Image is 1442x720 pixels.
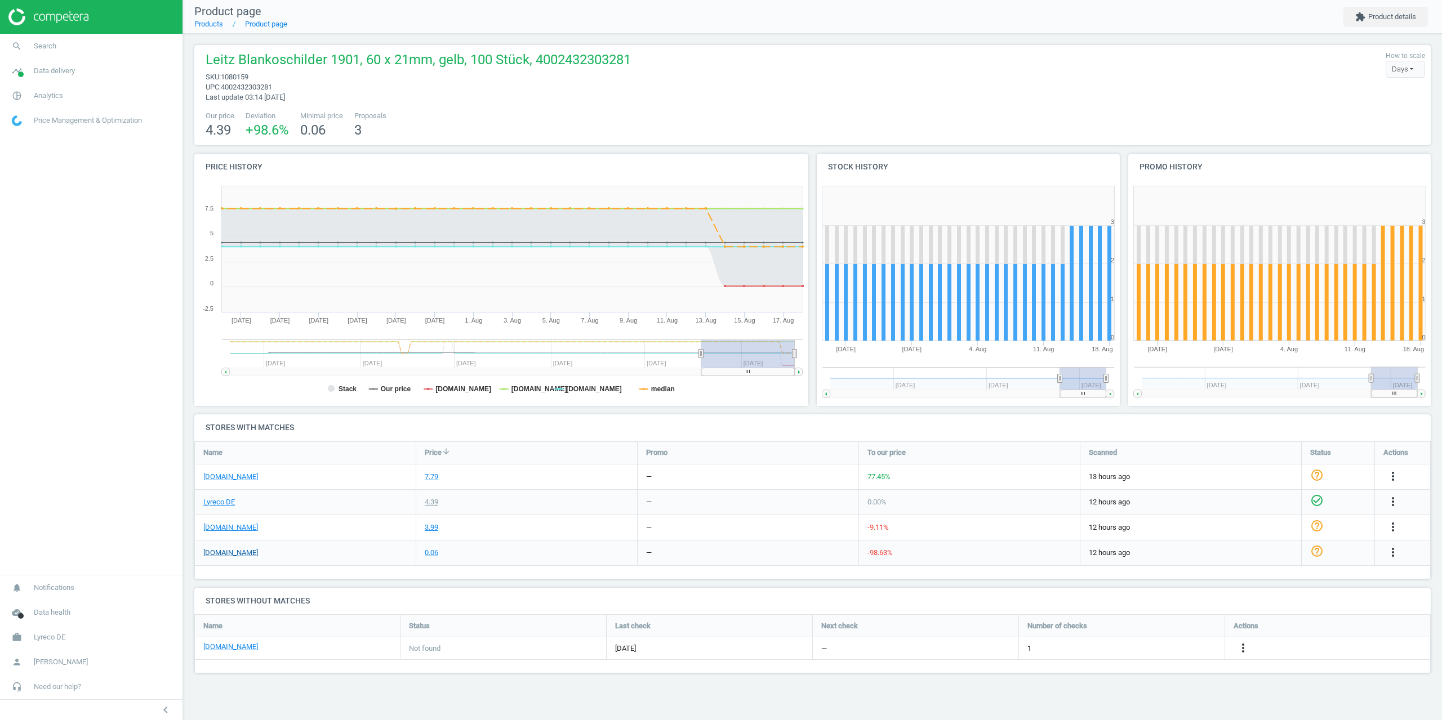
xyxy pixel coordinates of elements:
button: chevron_left [152,703,180,717]
h4: Price history [194,154,808,180]
a: Product page [245,20,287,28]
span: Next check [821,621,858,631]
i: check_circle_outline [1310,494,1324,507]
span: Need our help? [34,682,81,692]
span: Lyreco DE [34,632,65,642]
button: more_vert [1236,641,1250,656]
a: [DOMAIN_NAME] [203,522,258,533]
button: more_vert [1386,520,1400,535]
tspan: 11. Aug [1345,346,1365,352]
span: 12 hours ago [1089,548,1293,558]
tspan: Stack [339,385,357,393]
img: wGWNvw8QSZomAAAAABJRU5ErkJggg== [12,115,22,126]
tspan: [DOMAIN_NAME] [511,385,567,393]
span: 12 hours ago [1089,497,1293,507]
i: more_vert [1386,545,1400,559]
span: Data delivery [34,66,75,76]
span: Promo [646,448,667,458]
tspan: 18. Aug [1403,346,1424,352]
i: cloud_done [6,602,28,623]
tspan: [DOMAIN_NAME] [435,385,491,393]
i: help_outline [1310,468,1324,482]
tspan: 18. Aug [1092,346,1112,352]
span: Deviation [246,111,289,121]
span: Status [1310,448,1331,458]
span: Price Management & Optimization [34,115,142,126]
span: Proposals [354,111,386,121]
tspan: [DATE] [270,317,290,324]
tspan: 4. Aug [1280,346,1298,352]
label: How to scale [1386,51,1425,61]
tspan: [DATE] [425,317,445,324]
i: chevron_left [159,703,172,717]
span: Data health [34,607,70,618]
tspan: [DATE] [1147,346,1167,352]
i: more_vert [1236,641,1250,655]
i: more_vert [1386,495,1400,508]
i: more_vert [1386,469,1400,483]
tspan: [DATE] [309,317,329,324]
span: Minimal price [300,111,343,121]
text: 7.5 [205,205,213,212]
i: timeline [6,60,28,82]
span: -9.11 % [867,523,889,531]
span: [DATE] [615,643,804,654]
button: more_vert [1386,469,1400,484]
span: 4002432303281 [221,83,272,91]
span: Last check [615,621,651,631]
text: 5 [210,230,213,236]
tspan: 15. Aug [734,317,755,324]
i: help_outline [1310,544,1324,558]
span: -98.63 % [867,548,893,557]
div: 0.06 [425,548,438,558]
text: 0 [1111,334,1114,341]
button: extensionProduct details [1343,7,1428,27]
span: upc : [206,83,221,91]
tspan: median [651,385,675,393]
div: — [646,497,652,507]
text: 0 [1422,334,1425,341]
span: +98.6 % [246,122,289,138]
text: 3 [1111,218,1114,225]
i: search [6,35,28,57]
span: 1 [1027,643,1031,654]
a: [DOMAIN_NAME] [203,642,258,652]
tspan: 3. Aug [504,317,521,324]
span: Last update 03:14 [DATE] [206,93,285,101]
span: sku : [206,73,221,81]
span: 77.45 % [867,472,891,481]
tspan: [DATE] [348,317,367,324]
tspan: 1. Aug [465,317,482,324]
i: pie_chart_outlined [6,85,28,106]
div: 3.99 [425,522,438,533]
span: Search [34,41,56,51]
span: — [821,643,827,654]
h4: Promo history [1128,154,1431,180]
a: Lyreco DE [203,497,235,507]
tspan: [DATE] [836,346,856,352]
span: Actions [1234,621,1258,631]
tspan: [DATE] [902,346,922,352]
text: 2 [1111,257,1114,263]
tspan: [DOMAIN_NAME] [566,385,622,393]
span: Name [203,621,222,631]
a: Products [194,20,223,28]
span: 13 hours ago [1089,472,1293,482]
tspan: 17. Aug [773,317,794,324]
tspan: 9. Aug [620,317,637,324]
tspan: 7. Aug [581,317,598,324]
tspan: 11. Aug [657,317,678,324]
h4: Stores with matches [194,414,1431,441]
i: more_vert [1386,520,1400,534]
i: headset_mic [6,676,28,697]
div: — [646,522,652,533]
tspan: [DATE] [232,317,251,324]
tspan: 5. Aug [542,317,560,324]
a: [DOMAIN_NAME] [203,472,258,482]
tspan: Our price [381,385,411,393]
span: Price [425,448,442,458]
div: 4.39 [425,497,438,507]
text: 1 [1422,296,1425,302]
div: Days [1386,61,1425,78]
span: 3 [354,122,362,138]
